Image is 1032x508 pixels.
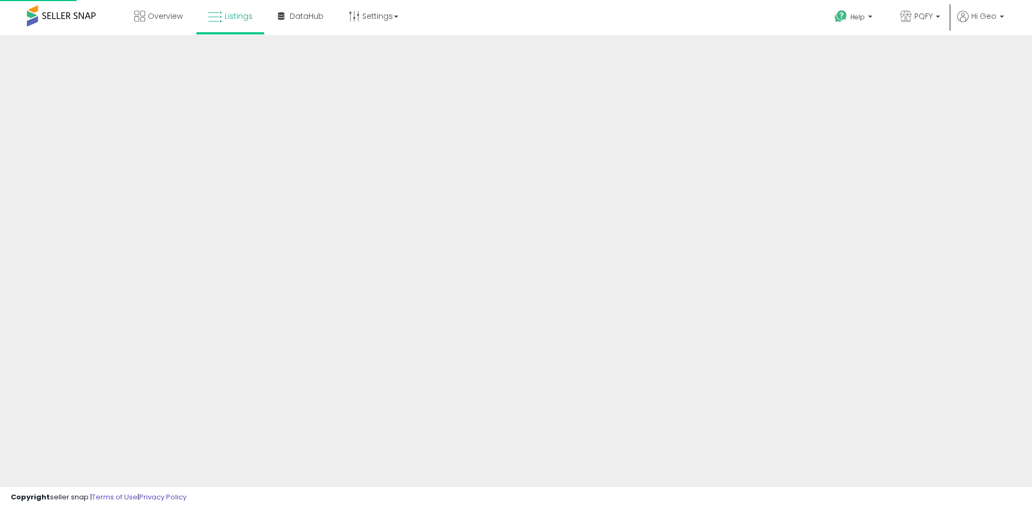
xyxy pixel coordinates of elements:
a: Hi Geo [957,11,1004,35]
span: Overview [148,11,183,22]
span: DataHub [290,11,324,22]
a: Help [826,2,883,35]
span: Listings [225,11,253,22]
span: Hi Geo [971,11,997,22]
span: PQFY [914,11,933,22]
i: Get Help [834,10,848,23]
span: Help [850,12,865,22]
